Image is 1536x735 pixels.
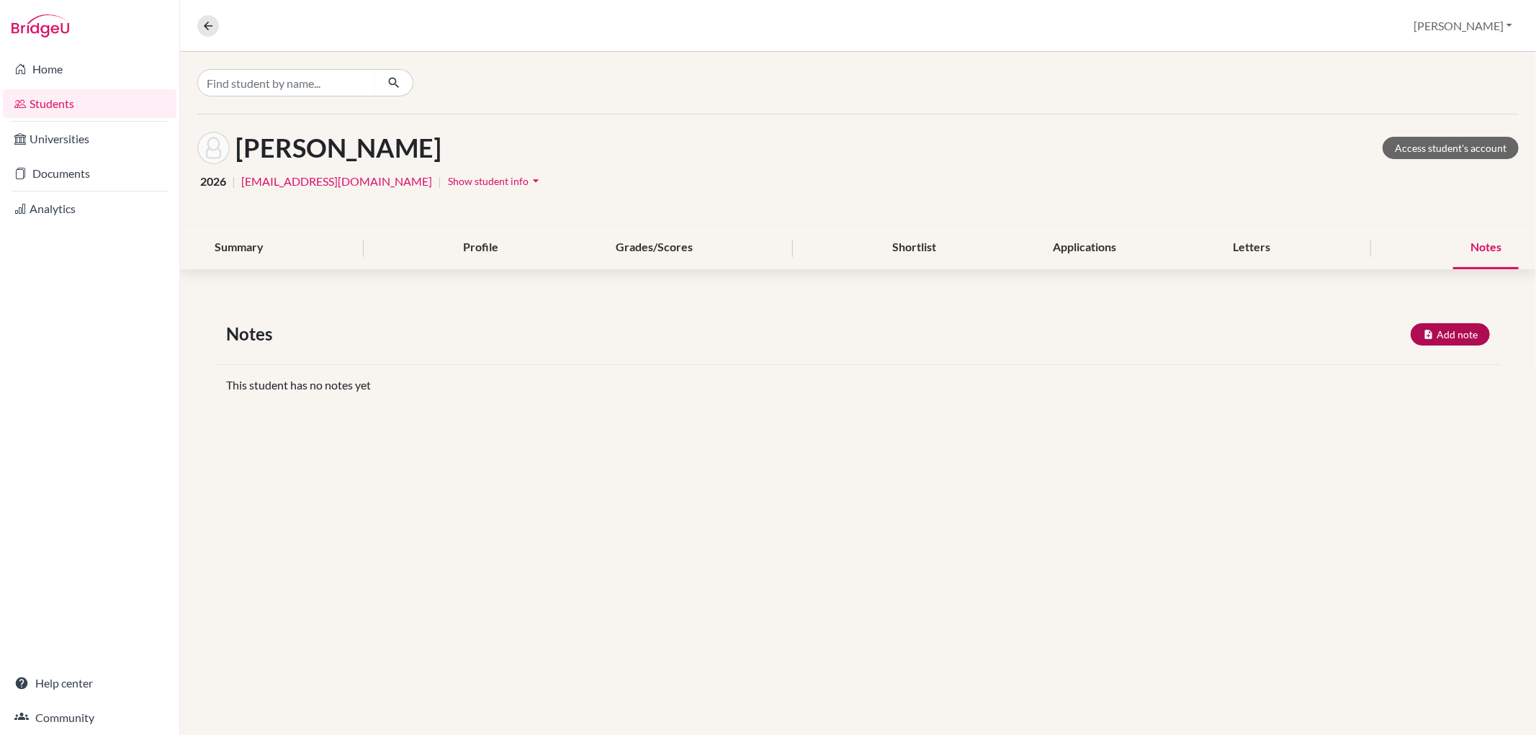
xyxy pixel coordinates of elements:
[200,173,226,190] span: 2026
[1453,227,1519,269] div: Notes
[226,321,278,347] span: Notes
[598,227,710,269] div: Grades/Scores
[235,132,441,163] h1: [PERSON_NAME]
[3,703,176,732] a: Community
[197,132,230,164] img: Giovanni Menuzzo's avatar
[1036,227,1133,269] div: Applications
[529,173,543,188] i: arrow_drop_down
[875,227,953,269] div: Shortlist
[241,173,432,190] a: [EMAIL_ADDRESS][DOMAIN_NAME]
[1407,12,1519,40] button: [PERSON_NAME]
[12,14,69,37] img: Bridge-U
[3,89,176,118] a: Students
[3,669,176,698] a: Help center
[1383,137,1519,159] a: Access student's account
[1216,227,1288,269] div: Letters
[215,376,1501,394] div: This student has no notes yet
[232,173,235,190] span: |
[197,227,281,269] div: Summary
[438,173,441,190] span: |
[3,159,176,188] a: Documents
[1411,323,1490,346] button: Add note
[446,227,516,269] div: Profile
[448,175,529,187] span: Show student info
[197,69,376,96] input: Find student by name...
[3,194,176,223] a: Analytics
[3,55,176,84] a: Home
[447,170,544,192] button: Show student infoarrow_drop_down
[3,125,176,153] a: Universities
